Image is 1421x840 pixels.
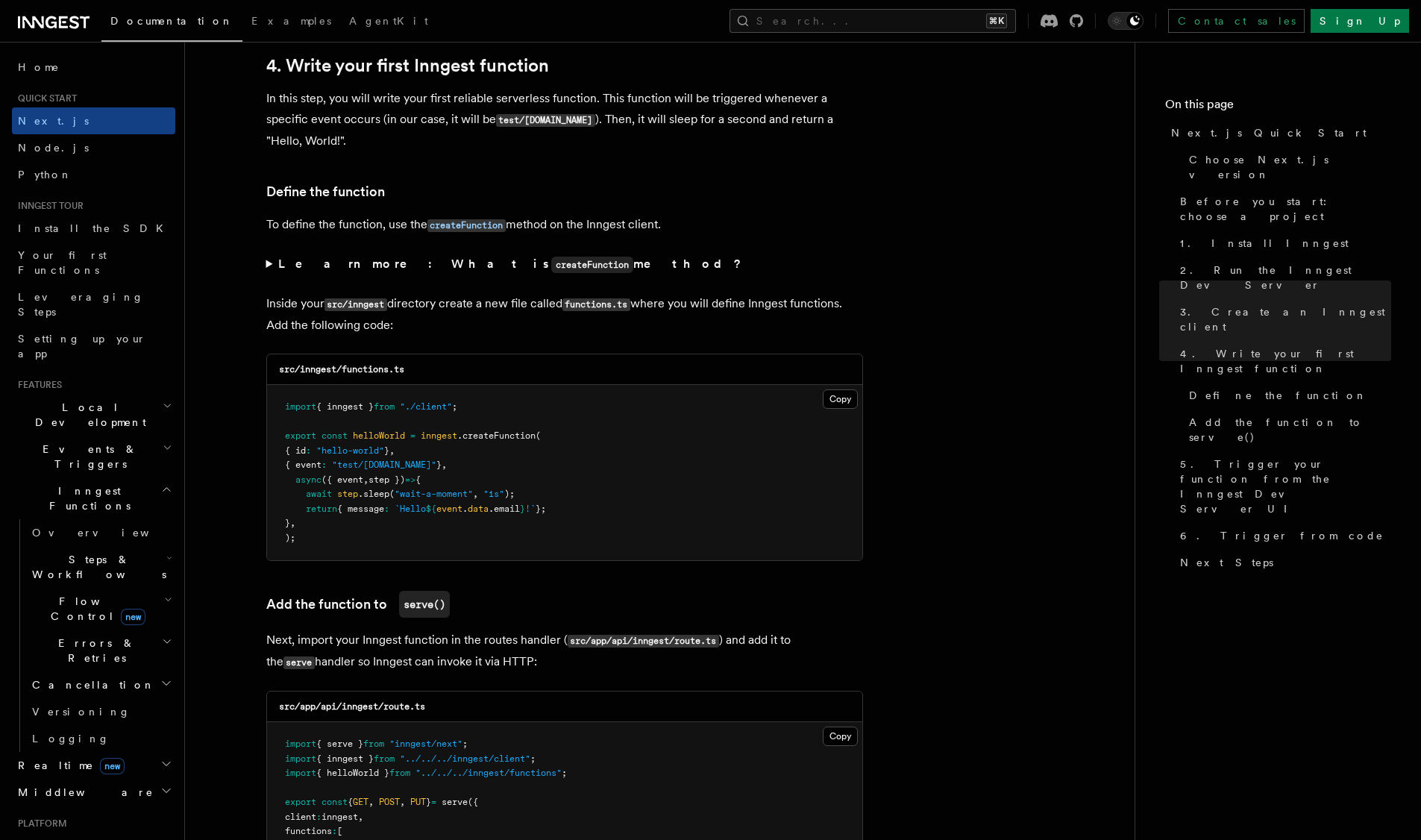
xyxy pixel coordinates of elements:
[12,779,175,806] button: Middleware
[12,54,175,81] a: Home
[426,797,431,807] span: }
[530,753,536,764] span: ;
[337,489,358,499] span: step
[483,489,504,499] span: "1s"
[1180,194,1391,224] span: Before you start: choose a project
[1171,125,1367,140] span: Next.js Quick Start
[321,812,358,822] span: inngest
[427,219,506,232] code: createFunction
[400,753,530,764] span: "../../../inngest/client"
[986,13,1007,28] kbd: ⌘K
[12,161,175,188] a: Python
[266,591,450,618] a: Add the function toserve()
[100,758,125,774] span: new
[285,401,316,412] span: import
[12,519,175,752] div: Inngest Functions
[427,217,506,231] a: createFunction
[32,733,110,745] span: Logging
[316,768,389,778] span: { helloWorld }
[410,430,415,441] span: =
[316,739,363,749] span: { serve }
[266,181,385,202] a: Define the function
[12,325,175,367] a: Setting up your app
[285,826,332,836] span: functions
[353,430,405,441] span: helloWorld
[1180,263,1391,292] span: 2. Run the Inngest Dev Server
[358,489,389,499] span: .sleep
[266,55,549,76] a: 4. Write your first Inngest function
[321,460,327,470] span: :
[1174,340,1391,382] a: 4. Write your first Inngest function
[285,812,316,822] span: client
[26,725,175,752] a: Logging
[395,489,473,499] span: "wait-a-moment"
[18,222,172,234] span: Install the SDK
[358,812,363,822] span: ,
[26,519,175,546] a: Overview
[32,706,131,718] span: Versioning
[823,389,858,409] button: Copy
[462,739,468,749] span: ;
[1180,555,1273,570] span: Next Steps
[278,257,744,271] strong: Learn more: What is method?
[12,379,62,391] span: Features
[562,768,567,778] span: ;
[1168,9,1305,33] a: Contact sales
[1180,236,1349,251] span: 1. Install Inngest
[26,588,175,630] button: Flow Controlnew
[457,430,536,441] span: .createFunction
[496,114,595,127] code: test/[DOMAIN_NAME]
[368,474,405,485] span: step })
[26,698,175,725] a: Versioning
[1189,152,1391,182] span: Choose Next.js version
[285,460,321,470] span: { event
[1174,549,1391,576] a: Next Steps
[316,812,321,822] span: :
[285,533,295,543] span: );
[266,88,863,151] p: In this step, you will write your first reliable serverless function. This function will be trigg...
[1183,146,1391,188] a: Choose Next.js version
[12,477,175,519] button: Inngest Functions
[395,504,426,514] span: `Hello
[101,4,242,42] a: Documentation
[536,504,546,514] span: };
[399,591,450,618] code: serve()
[242,4,340,40] a: Examples
[12,394,175,436] button: Local Development
[316,445,384,456] span: "hello-world"
[26,636,162,665] span: Errors & Retries
[332,826,337,836] span: :
[400,401,452,412] span: "./client"
[562,298,630,311] code: functions.ts
[12,400,163,430] span: Local Development
[121,609,145,625] span: new
[415,768,562,778] span: "../../../inngest/functions"
[266,630,863,673] p: Next, import your Inngest function in the routes handler ( ) and add it to the handler so Inngest...
[1183,409,1391,451] a: Add the function to serve()
[431,797,436,807] span: =
[279,701,425,712] code: src/app/api/inngest/route.ts
[321,474,363,485] span: ({ event
[504,489,515,499] span: );
[18,142,89,154] span: Node.js
[321,797,348,807] span: const
[384,504,389,514] span: :
[368,797,374,807] span: ,
[324,298,387,311] code: src/inngest
[520,504,525,514] span: }
[468,504,489,514] span: data
[363,474,368,485] span: ,
[536,430,541,441] span: (
[337,504,384,514] span: { message
[251,15,331,27] span: Examples
[340,4,437,40] a: AgentKit
[12,483,161,513] span: Inngest Functions
[290,518,295,528] span: ,
[279,364,404,374] code: src/inngest/functions.ts
[337,826,342,836] span: [
[410,797,426,807] span: PUT
[18,291,144,318] span: Leveraging Steps
[12,442,163,471] span: Events & Triggers
[12,200,84,212] span: Inngest tour
[26,630,175,671] button: Errors & Retries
